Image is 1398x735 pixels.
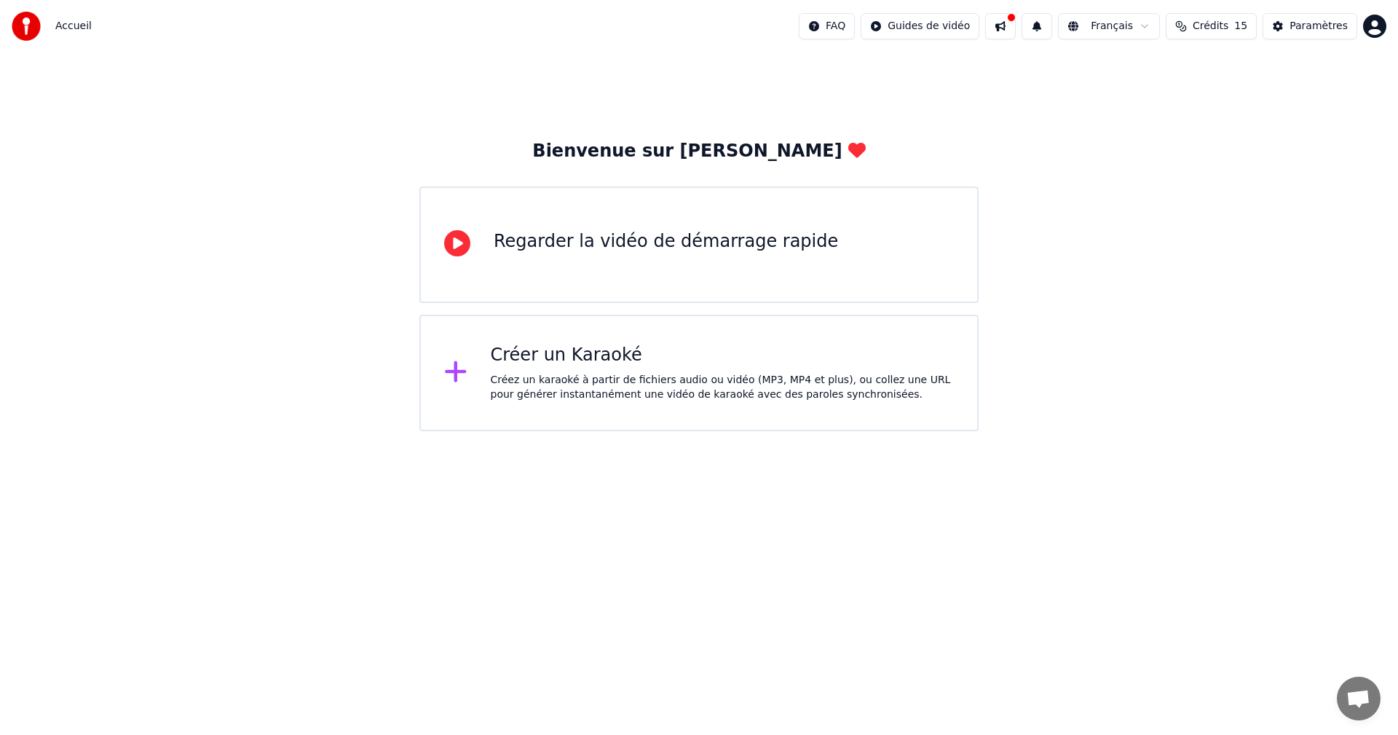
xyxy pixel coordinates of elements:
[861,13,979,39] button: Guides de vidéo
[1337,677,1381,720] a: Ouvrir le chat
[799,13,855,39] button: FAQ
[491,373,955,402] div: Créez un karaoké à partir de fichiers audio ou vidéo (MP3, MP4 et plus), ou collez une URL pour g...
[1290,19,1348,34] div: Paramètres
[1263,13,1357,39] button: Paramètres
[12,12,41,41] img: youka
[491,344,955,367] div: Créer un Karaoké
[1234,19,1247,34] span: 15
[1193,19,1228,34] span: Crédits
[1166,13,1257,39] button: Crédits15
[55,19,92,34] span: Accueil
[55,19,92,34] nav: breadcrumb
[494,230,838,253] div: Regarder la vidéo de démarrage rapide
[532,140,865,163] div: Bienvenue sur [PERSON_NAME]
